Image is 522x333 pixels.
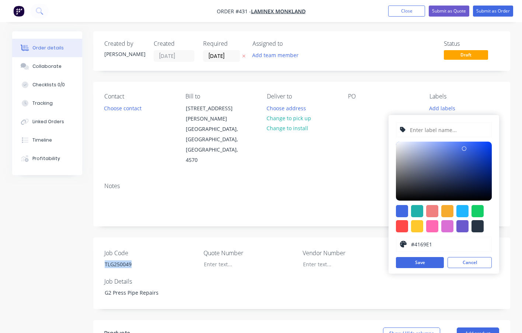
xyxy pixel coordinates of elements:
[12,39,82,57] button: Order details
[203,249,296,257] label: Quote Number
[348,93,418,100] div: PO
[99,287,191,298] div: G2 Press Pipe Repairs
[409,123,488,137] input: Enter label name...
[104,40,145,47] div: Created by
[429,6,469,17] button: Submit as Quote
[251,8,306,15] a: Laminex Monkland
[441,205,453,217] div: #f6ab2f
[396,220,408,232] div: #ff4949
[104,93,174,100] div: Contact
[100,103,145,113] button: Choose contact
[396,205,408,217] div: #4169e1
[12,94,82,112] button: Tracking
[32,63,62,70] div: Collaborate
[448,257,492,268] button: Cancel
[186,124,247,165] div: [GEOGRAPHIC_DATA], [GEOGRAPHIC_DATA], [GEOGRAPHIC_DATA], 4570
[441,220,453,232] div: #da70d6
[444,40,499,47] div: Status
[471,220,484,232] div: #273444
[444,50,488,59] span: Draft
[104,277,196,286] label: Job Details
[456,205,469,217] div: #1fb6ff
[180,103,253,166] div: [STREET_ADDRESS][PERSON_NAME][GEOGRAPHIC_DATA], [GEOGRAPHIC_DATA], [GEOGRAPHIC_DATA], 4570
[154,40,194,47] div: Created
[32,118,64,125] div: Linked Orders
[471,205,484,217] div: #13ce66
[411,220,423,232] div: #ffc82c
[217,8,251,15] span: Order #431 -
[263,113,315,123] button: Change to pick up
[104,183,499,190] div: Notes
[185,93,255,100] div: Bill to
[263,103,310,113] button: Choose address
[456,220,469,232] div: #6a5acd
[32,137,52,143] div: Timeline
[32,155,60,162] div: Profitability
[12,112,82,131] button: Linked Orders
[263,123,312,133] button: Change to install
[12,57,82,76] button: Collaborate
[32,100,53,107] div: Tracking
[426,220,438,232] div: #ff69b4
[396,257,444,268] button: Save
[267,93,337,100] div: Deliver to
[12,131,82,149] button: Timeline
[32,81,65,88] div: Checklists 0/0
[388,6,425,17] button: Close
[12,149,82,168] button: Profitability
[411,205,423,217] div: #20b2aa
[253,50,303,60] button: Add team member
[104,249,196,257] label: Job Code
[32,45,64,51] div: Order details
[13,6,24,17] img: Factory
[99,259,191,270] div: TLG250049
[248,50,302,60] button: Add team member
[186,103,247,124] div: [STREET_ADDRESS][PERSON_NAME]
[303,249,395,257] label: Vendor Number
[12,76,82,94] button: Checklists 0/0
[429,93,499,100] div: Labels
[203,40,244,47] div: Required
[104,50,145,58] div: [PERSON_NAME]
[253,40,326,47] div: Assigned to
[426,205,438,217] div: #f08080
[425,103,459,113] button: Add labels
[473,6,513,17] button: Submit as Order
